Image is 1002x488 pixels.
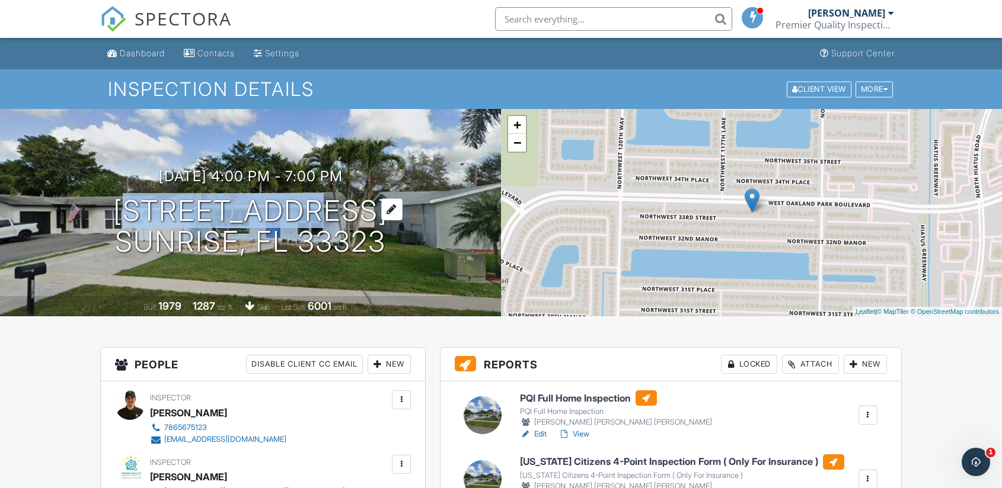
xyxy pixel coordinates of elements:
input: Search everything... [495,7,732,31]
div: Locked [721,355,777,374]
span: sq. ft. [217,303,234,312]
div: 1287 [193,300,215,312]
h1: Inspection Details [108,79,894,99]
div: Support Center [831,48,895,58]
a: View [559,428,589,440]
a: PQI Full Home Inspection PQI Full Home Inspection [PERSON_NAME] [PERSON_NAME] [PERSON_NAME] [520,390,712,428]
a: SPECTORA [100,16,232,41]
div: PQI Full Home Inspection [520,407,712,416]
a: Support Center [815,43,899,65]
a: Settings [249,43,304,65]
h1: [STREET_ADDRESS] Sunrise, FL 33323 [113,195,388,258]
iframe: Intercom live chat [962,448,990,476]
span: Inspector [150,458,191,467]
h6: [US_STATE] Citizens 4-Point Inspection Form ( Only For Insurance ) [520,454,844,470]
div: | [853,307,1002,317]
div: [PERSON_NAME] [150,404,227,422]
span: sq.ft. [333,303,348,312]
a: Dashboard [103,43,170,65]
div: More [856,81,893,97]
a: [EMAIL_ADDRESS][DOMAIN_NAME] [150,434,286,445]
div: Dashboard [120,48,165,58]
span: Lot Size [281,303,306,312]
span: Built [143,303,157,312]
a: Client View [786,84,854,93]
div: [PERSON_NAME] [PERSON_NAME] [PERSON_NAME] [520,416,712,428]
a: Zoom in [508,116,526,134]
div: New [368,355,411,374]
img: The Best Home Inspection Software - Spectora [100,6,126,32]
a: © MapTiler [877,308,909,315]
div: 1979 [158,300,181,312]
h3: Reports [441,348,901,381]
div: Attach [782,355,839,374]
a: Leaflet [856,308,875,315]
div: Premier Quality Inspections [776,19,894,31]
div: [US_STATE] Citizens 4-Point Inspection Form ( Only For Insurance ) [520,471,844,480]
div: 7865675123 [164,423,207,432]
a: Edit [520,428,547,440]
div: Contacts [197,48,235,58]
span: Inspector [150,393,191,402]
div: Disable Client CC Email [246,355,363,374]
span: SPECTORA [135,6,232,31]
a: Contacts [179,43,240,65]
div: [PERSON_NAME] [150,468,227,486]
h6: PQI Full Home Inspection [520,390,712,406]
div: Client View [787,81,851,97]
div: Settings [265,48,299,58]
a: Zoom out [508,134,526,152]
div: [EMAIL_ADDRESS][DOMAIN_NAME] [164,435,286,444]
span: slab [257,303,270,312]
div: 6001 [308,300,331,312]
h3: People [101,348,425,381]
h3: [DATE] 4:00 pm - 7:00 pm [159,168,343,184]
div: New [844,355,887,374]
span: 1 [986,448,995,457]
div: [PERSON_NAME] [808,7,885,19]
a: 7865675123 [150,422,286,434]
a: © OpenStreetMap contributors [911,308,999,315]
